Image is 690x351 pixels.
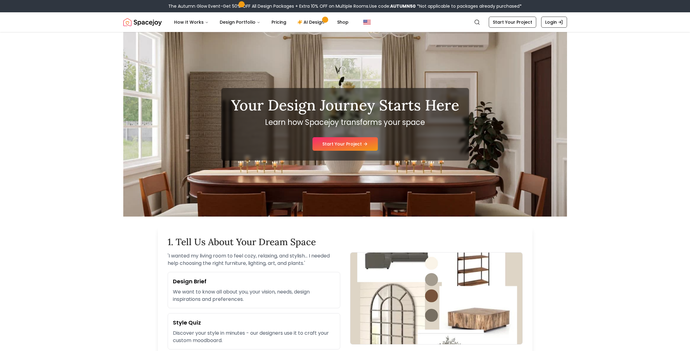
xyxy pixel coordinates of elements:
a: Pricing [267,16,291,28]
p: Learn how Spacejoy transforms your space [231,118,459,127]
button: How It Works [169,16,214,28]
p: We want to know all about you, your vision, needs, design inspirations and preferences. [173,288,335,303]
p: ' I wanted my living room to feel cozy, relaxing, and stylish... I needed help choosing the right... [168,252,340,267]
b: AUTUMN50 [390,3,416,9]
p: Discover your style in minutes - our designers use it to craft your custom moodboard. [173,329,335,344]
a: Shop [332,16,353,28]
a: Start Your Project [312,137,378,151]
button: Design Portfolio [215,16,265,28]
img: United States [363,18,371,26]
h3: Style Quiz [173,318,335,327]
a: Spacejoy [123,16,162,28]
nav: Global [123,12,567,32]
img: Design brief form [350,252,523,345]
div: The Autumn Glow Event-Get 50% OFF All Design Packages + Extra 10% OFF on Multiple Rooms. [168,3,522,9]
h3: Design Brief [173,277,335,286]
span: *Not applicable to packages already purchased* [416,3,522,9]
a: AI Design [292,16,331,28]
img: Spacejoy Logo [123,16,162,28]
h2: 1. Tell Us About Your Dream Space [168,236,523,247]
nav: Main [169,16,353,28]
a: Start Your Project [489,17,536,28]
a: Login [541,17,567,28]
h1: Your Design Journey Starts Here [231,98,459,113]
span: Use code: [369,3,416,9]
